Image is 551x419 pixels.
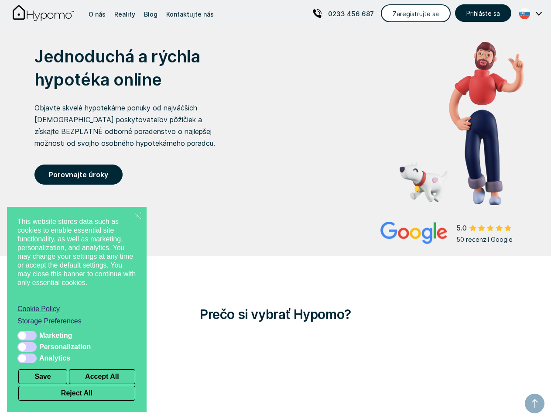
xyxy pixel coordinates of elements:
span: This website stores data such as cookies to enable essential site functionality, as well as marke... [17,217,136,298]
p: Objavte skvelé hypotekárne ponuky od najväčších [DEMOGRAPHIC_DATA] poskytovateľov pôžičiek a získ... [34,96,226,156]
div: Reality [114,8,135,20]
div: O nás [89,8,106,20]
button: Reject All [18,386,135,401]
strong: Porovnajte úroky [49,170,108,179]
button: Accept All [69,369,135,384]
a: Prihláste sa [455,4,511,22]
a: Cookie Policy [17,305,136,313]
h1: Jednoduchá a rýchla hypotéka online [34,45,248,91]
div: Kontaktujte nás [166,8,214,20]
a: Storage Preferences [17,317,136,326]
button: Save [18,369,67,384]
span: Marketing [39,331,72,340]
p: 0233 456 687 [328,8,374,20]
div: 50 recenzií Google [456,234,524,245]
span: Personalization [39,343,91,351]
a: Zaregistrujte sa [381,4,451,22]
span: Analytics [39,354,70,363]
div: Blog [144,8,157,20]
a: 50 recenzií Google [380,222,524,245]
a: 0233 456 687 [313,3,374,24]
h2: Prečo si vybrať Hypomo? [60,301,491,328]
a: Porovnajte úroky [34,165,123,185]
